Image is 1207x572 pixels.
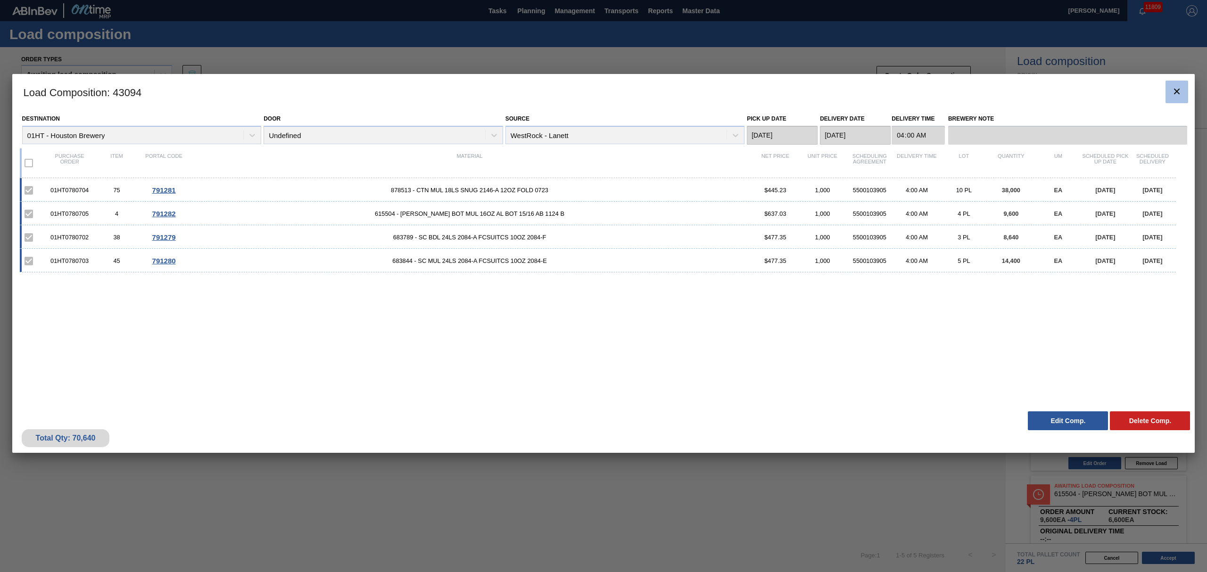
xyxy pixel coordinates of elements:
[93,153,141,173] div: Item
[940,234,987,241] div: 3 PL
[799,210,846,217] div: 1,000
[799,153,846,173] div: Unit Price
[22,115,60,122] label: Destination
[752,234,799,241] div: $477.35
[46,210,93,217] div: 01HT0780705
[1054,187,1063,194] span: EA
[893,257,940,264] div: 4:00 AM
[93,187,141,194] div: 75
[1142,234,1162,241] span: [DATE]
[1095,257,1115,264] span: [DATE]
[892,112,945,126] label: Delivery Time
[188,153,752,173] div: Material
[948,112,1188,126] label: Brewery Note
[141,153,188,173] div: Portal code
[1002,257,1020,264] span: 14,400
[93,210,141,217] div: 4
[12,74,1195,110] h3: Load Composition : 43094
[799,187,846,194] div: 1,000
[893,187,940,194] div: 4:00 AM
[152,210,176,218] span: 791282
[747,115,786,122] label: Pick up Date
[1129,153,1176,173] div: Scheduled Delivery
[1054,257,1063,264] span: EA
[141,210,188,218] div: Go to Order
[752,153,799,173] div: Net Price
[141,233,188,241] div: Go to Order
[152,257,176,265] span: 791280
[820,115,864,122] label: Delivery Date
[1028,411,1108,430] button: Edit Comp.
[1142,187,1162,194] span: [DATE]
[46,153,93,173] div: Purchase order
[752,187,799,194] div: $445.23
[987,153,1034,173] div: Quantity
[893,210,940,217] div: 4:00 AM
[747,126,818,145] input: mm/dd/yyyy
[820,126,891,145] input: mm/dd/yyyy
[188,210,752,217] span: 615504 - CARR BOT MUL 16OZ AL BOT 15/16 AB 1124 B
[1054,210,1063,217] span: EA
[46,257,93,264] div: 01HT0780703
[799,234,846,241] div: 1,000
[1095,234,1115,241] span: [DATE]
[846,210,893,217] div: 5500103905
[505,115,529,122] label: Source
[29,434,103,442] div: Total Qty: 70,640
[1095,210,1115,217] span: [DATE]
[846,234,893,241] div: 5500103905
[846,187,893,194] div: 5500103905
[188,187,752,194] span: 878513 - CTN MUL 18LS SNUG 2146-A 12OZ FOLD 0723
[1142,257,1162,264] span: [DATE]
[152,233,176,241] span: 791279
[188,257,752,264] span: 683844 - SC MUL 24LS 2084-A FCSUITCS 10OZ 2084-E
[46,234,93,241] div: 01HT0780702
[1095,187,1115,194] span: [DATE]
[1054,234,1063,241] span: EA
[893,153,940,173] div: Delivery Time
[940,210,987,217] div: 4 PL
[1110,411,1190,430] button: Delete Comp.
[141,257,188,265] div: Go to Order
[940,257,987,264] div: 5 PL
[1002,187,1020,194] span: 38,000
[141,186,188,194] div: Go to Order
[188,234,752,241] span: 683789 - SC BDL 24LS 2084-A FCSUITCS 10OZ 2084-F
[93,234,141,241] div: 38
[846,257,893,264] div: 5500103905
[1034,153,1082,173] div: UM
[799,257,846,264] div: 1,000
[846,153,893,173] div: Scheduling Agreement
[152,186,176,194] span: 791281
[752,257,799,264] div: $477.35
[1082,153,1129,173] div: Scheduled Pick up Date
[93,257,141,264] div: 45
[1003,210,1018,217] span: 9,600
[1003,234,1018,241] span: 8,640
[1142,210,1162,217] span: [DATE]
[940,153,987,173] div: Lot
[752,210,799,217] div: $637.03
[46,187,93,194] div: 01HT0780704
[940,187,987,194] div: 10 PL
[264,115,281,122] label: Door
[893,234,940,241] div: 4:00 AM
